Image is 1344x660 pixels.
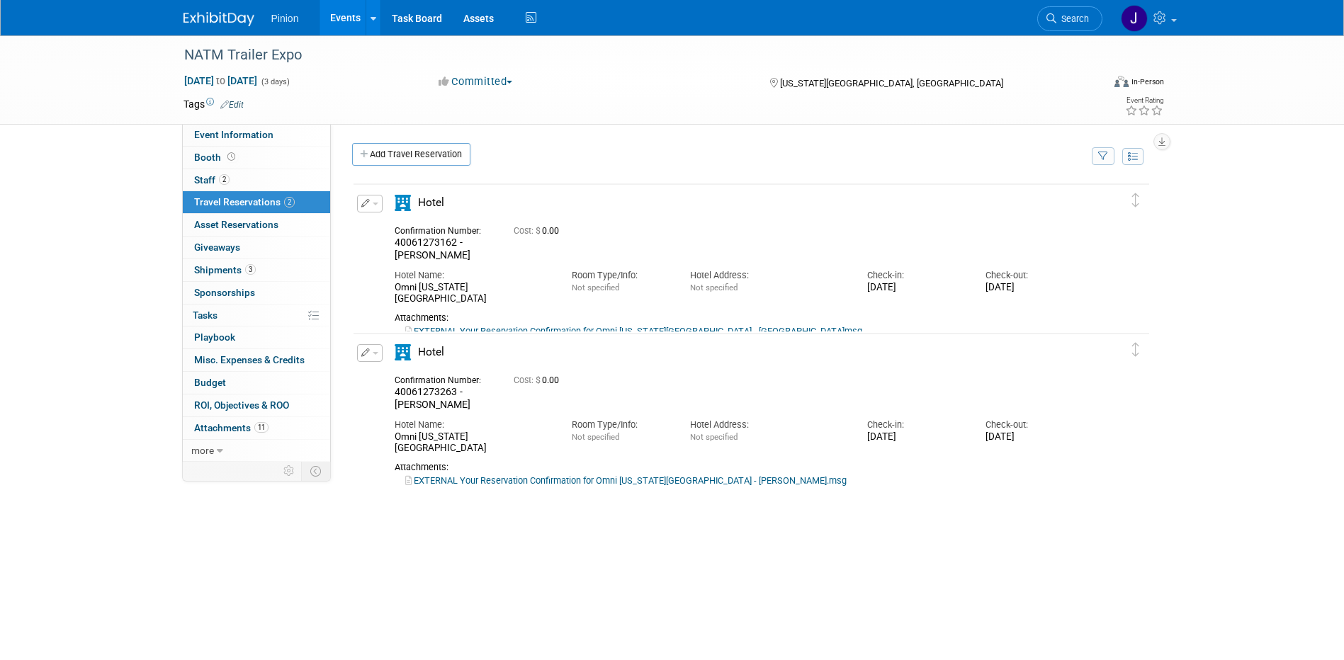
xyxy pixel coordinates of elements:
a: EXTERNAL Your Reservation Confirmation for Omni [US_STATE][GEOGRAPHIC_DATA] - [GEOGRAPHIC_DATA]msg [405,326,862,336]
span: Hotel [418,196,444,209]
div: Hotel Address: [690,419,846,431]
div: Confirmation Number: [395,371,492,386]
div: Check-in: [867,269,964,282]
span: 2 [219,174,230,185]
img: Jennifer Plumisto [1121,5,1148,32]
span: Giveaways [194,241,240,253]
span: Budget [194,377,226,388]
div: Omni [US_STATE][GEOGRAPHIC_DATA] [395,431,550,455]
i: Click and drag to move item [1132,343,1139,357]
span: to [214,75,227,86]
span: Hotel [418,346,444,358]
a: Staff2 [183,169,330,191]
span: Not specified [572,432,619,442]
a: Travel Reservations2 [183,191,330,213]
a: Booth [183,147,330,169]
span: Shipments [194,264,256,275]
i: Hotel [395,195,411,211]
div: NATM Trailer Expo [179,42,1081,68]
a: Shipments3 [183,259,330,281]
div: Check-out: [986,269,1083,282]
div: [DATE] [986,431,1083,443]
td: Toggle Event Tabs [301,462,330,480]
span: (3 days) [260,77,290,86]
span: Cost: $ [514,375,542,385]
span: 40061273263 - [PERSON_NAME] [395,386,470,410]
div: Check-in: [867,419,964,431]
div: Attachments: [395,462,1083,473]
span: ROI, Objectives & ROO [194,399,289,411]
span: Search [1056,13,1089,24]
div: Hotel Address: [690,269,846,282]
div: Hotel Name: [395,419,550,431]
span: [DATE] [DATE] [183,74,258,87]
a: ROI, Objectives & ROO [183,394,330,416]
span: Booth not reserved yet [225,152,238,162]
span: 2 [284,197,295,207]
div: Attachments: [395,312,1083,324]
div: Omni [US_STATE][GEOGRAPHIC_DATA] [395,282,550,306]
div: Confirmation Number: [395,222,492,237]
a: EXTERNAL Your Reservation Confirmation for Omni [US_STATE][GEOGRAPHIC_DATA] - [PERSON_NAME].msg [405,475,847,486]
a: Search [1037,6,1102,31]
span: Not specified [572,283,619,292]
span: 40061273162 - [PERSON_NAME] [395,237,470,261]
span: 11 [254,422,269,433]
span: Staff [194,174,230,186]
span: Playbook [194,331,235,343]
span: Sponsorships [194,287,255,298]
div: [DATE] [986,282,1083,294]
span: Travel Reservations [194,196,295,207]
img: Format-Inperson.png [1114,76,1129,87]
span: Event Information [194,129,273,140]
a: Tasks [183,305,330,326]
span: Asset Reservations [194,219,278,230]
a: Attachments11 [183,417,330,439]
div: In-Person [1131,76,1164,87]
a: Budget [183,372,330,394]
button: Committed [434,74,518,89]
a: Giveaways [183,237,330,258]
a: Sponsorships [183,282,330,304]
span: Misc. Expenses & Credits [194,354,305,365]
div: Room Type/Info: [572,269,669,282]
a: Edit [220,100,244,110]
span: Tasks [193,309,218,321]
span: 3 [245,264,256,275]
div: [DATE] [867,431,964,443]
span: 0.00 [514,226,565,236]
span: [US_STATE][GEOGRAPHIC_DATA], [GEOGRAPHIC_DATA] [780,78,1003,89]
td: Tags [183,97,244,111]
i: Click and drag to move item [1132,193,1139,207]
td: Personalize Event Tab Strip [277,462,302,480]
span: Not specified [690,283,738,292]
i: Hotel [395,344,411,360]
span: Not specified [690,432,738,442]
span: Cost: $ [514,226,542,236]
div: Check-out: [986,419,1083,431]
a: Playbook [183,326,330,348]
a: more [183,440,330,462]
span: Attachments [194,422,269,433]
a: Asset Reservations [183,214,330,236]
div: Event Rating [1125,97,1163,104]
i: Filter by Traveler [1098,152,1108,161]
a: Misc. Expenses & Credits [183,349,330,371]
span: 0.00 [514,375,565,385]
div: [DATE] [867,282,964,294]
span: more [191,445,214,456]
span: Booth [194,152,238,163]
div: Hotel Name: [395,269,550,282]
span: Pinion [271,13,299,24]
a: Add Travel Reservation [352,143,470,166]
a: Event Information [183,124,330,146]
div: Room Type/Info: [572,419,669,431]
div: Event Format [1019,74,1165,95]
img: ExhibitDay [183,12,254,26]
